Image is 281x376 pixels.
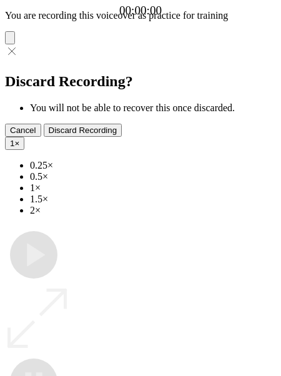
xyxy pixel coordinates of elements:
h2: Discard Recording? [5,73,276,90]
a: 00:00:00 [119,4,162,17]
button: Discard Recording [44,124,122,137]
li: 0.25× [30,160,276,171]
button: Cancel [5,124,41,137]
li: 1× [30,182,276,194]
li: 2× [30,205,276,216]
button: 1× [5,137,24,150]
p: You are recording this voiceover as practice for training [5,10,276,21]
li: You will not be able to recover this once discarded. [30,102,276,114]
li: 1.5× [30,194,276,205]
li: 0.5× [30,171,276,182]
span: 1 [10,139,14,148]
